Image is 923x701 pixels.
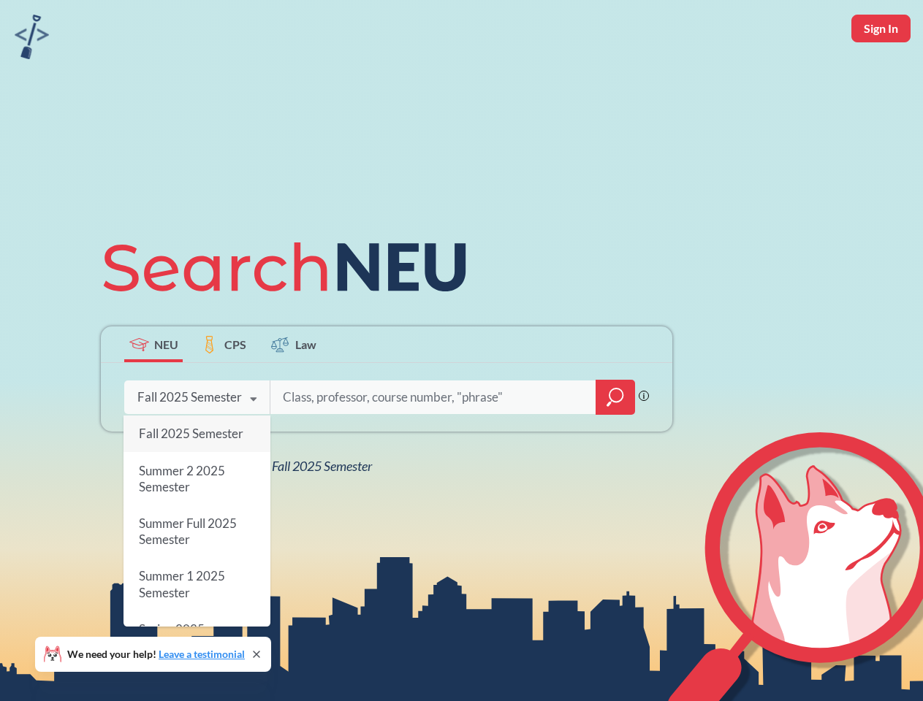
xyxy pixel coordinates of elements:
span: Spring 2025 Semester [139,621,205,653]
a: Leave a testimonial [159,648,245,660]
span: Law [295,336,316,353]
div: magnifying glass [596,380,635,415]
span: CPS [224,336,246,353]
span: Summer 1 2025 Semester [139,569,225,600]
a: sandbox logo [15,15,49,64]
span: Fall 2025 Semester [139,426,243,441]
svg: magnifying glass [607,387,624,407]
input: Class, professor, course number, "phrase" [281,382,585,413]
button: Sign In [851,15,911,42]
img: sandbox logo [15,15,49,59]
div: Fall 2025 Semester [137,389,242,405]
span: NEU Fall 2025 Semester [244,458,372,474]
span: We need your help! [67,649,245,659]
span: Summer 2 2025 Semester [139,463,225,494]
span: NEU [154,336,178,353]
span: Summer Full 2025 Semester [139,516,237,547]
